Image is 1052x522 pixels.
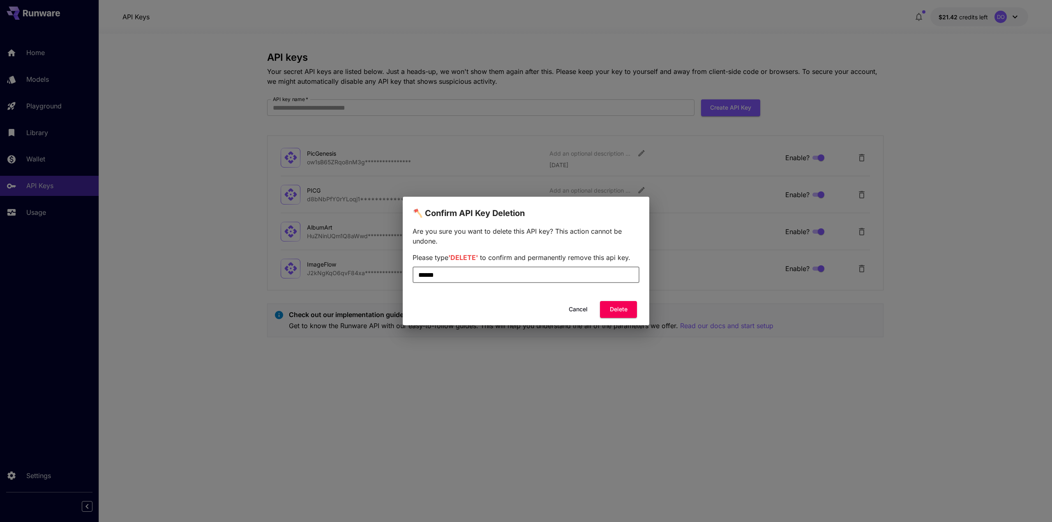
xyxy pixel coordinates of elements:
[413,226,639,246] p: Are you sure you want to delete this API key? This action cannot be undone.
[560,301,597,318] button: Cancel
[403,197,649,220] h2: 🪓 Confirm API Key Deletion
[448,253,478,262] span: 'DELETE'
[413,253,630,262] span: Please type to confirm and permanently remove this api key.
[600,301,637,318] button: Delete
